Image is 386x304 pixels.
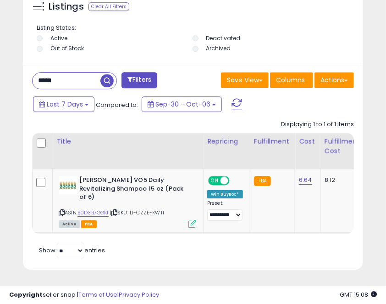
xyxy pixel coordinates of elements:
span: FBA [81,220,97,228]
div: Cost [299,137,317,146]
span: Sep-30 - Oct-06 [155,100,210,109]
p: Listing States: [37,24,352,32]
span: | SKU: L1-CZZE-KWTI [110,209,164,216]
b: [PERSON_NAME] VO5 Daily Revitalizing Shampoo 15 oz (Pack of 6) [79,176,191,204]
div: seller snap | | [9,291,159,299]
div: Clear All Filters [88,2,129,11]
span: OFF [228,177,243,185]
div: Displaying 1 to 1 of 1 items [281,120,354,129]
label: Archived [206,44,231,52]
button: Save View [221,72,269,88]
a: Terms of Use [78,290,117,299]
button: Actions [314,72,354,88]
div: Title [56,137,199,146]
span: All listings currently available for purchase on Amazon [59,220,80,228]
span: Show: entries [39,246,105,255]
h5: Listings [49,0,84,13]
span: ON [209,177,221,185]
div: ASIN: [59,176,196,227]
div: Fulfillment Cost [325,137,360,156]
div: Win BuyBox * [207,190,243,198]
a: B0D3B7GGK1 [77,209,109,217]
span: Compared to: [96,101,138,109]
button: Columns [270,72,313,88]
div: Preset: [207,200,243,221]
label: Active [50,34,67,42]
span: Last 7 Days [47,100,83,109]
strong: Copyright [9,290,43,299]
span: 2025-10-14 15:08 GMT [340,290,377,299]
a: 6.64 [299,176,312,185]
button: Sep-30 - Oct-06 [142,96,222,112]
button: Filters [121,72,157,88]
small: FBA [254,176,271,186]
img: 41V3b5eROUL._SL40_.jpg [59,176,77,194]
label: Deactivated [206,34,240,42]
label: Out of Stock [50,44,84,52]
span: Columns [276,75,305,85]
button: Last 7 Days [33,96,94,112]
div: 8.12 [325,176,357,184]
div: Repricing [207,137,246,146]
div: Fulfillment [254,137,291,146]
a: Privacy Policy [119,290,159,299]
